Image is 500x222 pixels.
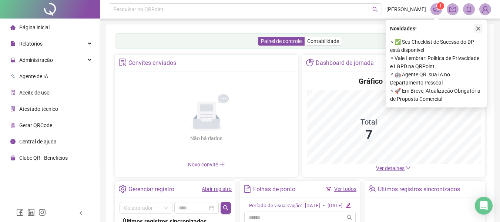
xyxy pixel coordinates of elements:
[390,24,417,33] span: Novidades !
[390,87,483,103] span: ⚬ 🚀 Em Breve, Atualização Obrigatória de Proposta Comercial
[476,26,481,31] span: close
[128,57,176,69] div: Convites enviados
[261,38,302,44] span: Painel de controle
[19,106,58,112] span: Atestado técnico
[346,203,350,208] span: edit
[390,38,483,54] span: ⚬ ✅ Seu Checklist de Sucesso do DP está disponível
[19,122,52,128] span: Gerar QRCode
[119,59,127,66] span: solution
[326,186,331,192] span: filter
[172,134,241,142] div: Não há dados
[376,165,405,171] span: Ver detalhes
[10,41,16,46] span: file
[202,186,232,192] a: Abrir registro
[466,6,472,13] span: bell
[439,3,442,9] span: 1
[10,90,16,95] span: audit
[323,202,325,210] div: -
[368,185,376,193] span: team
[406,165,411,170] span: down
[19,24,50,30] span: Página inicial
[19,73,48,79] span: Agente de IA
[480,4,491,15] img: 72414
[219,161,225,167] span: plus
[307,38,339,44] span: Contabilidade
[19,155,68,161] span: Clube QR - Beneficios
[378,183,460,196] div: Últimos registros sincronizados
[359,76,383,86] h4: Gráfico
[10,57,16,63] span: lock
[433,6,440,13] span: notification
[19,57,53,63] span: Administração
[334,186,356,192] a: Ver todos
[306,59,314,66] span: pie-chart
[437,2,444,10] sup: 1
[249,202,302,210] div: Período de visualização:
[223,205,229,211] span: search
[475,197,493,215] div: Open Intercom Messenger
[78,211,84,216] span: left
[305,202,320,210] div: [DATE]
[10,155,16,160] span: gift
[119,185,127,193] span: setting
[390,54,483,70] span: ⚬ Vale Lembrar: Política de Privacidade e LGPD na QRPoint
[347,215,353,221] span: search
[10,123,16,128] span: qrcode
[10,139,16,144] span: info-circle
[19,139,57,145] span: Central de ajuda
[372,7,378,12] span: search
[19,41,43,47] span: Relatórios
[27,209,35,216] span: linkedin
[376,165,411,171] a: Ver detalhes down
[19,90,50,96] span: Aceite de uso
[449,6,456,13] span: mail
[128,183,174,196] div: Gerenciar registro
[253,183,295,196] div: Folhas de ponto
[390,70,483,87] span: ⚬ 🤖 Agente QR: sua IA no Departamento Pessoal
[386,5,426,13] span: [PERSON_NAME]
[38,209,46,216] span: instagram
[16,209,24,216] span: facebook
[10,25,16,30] span: home
[188,162,225,168] span: Novo convite
[316,57,374,69] div: Dashboard de jornada
[244,185,251,193] span: file-text
[10,106,16,112] span: solution
[328,202,343,210] div: [DATE]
